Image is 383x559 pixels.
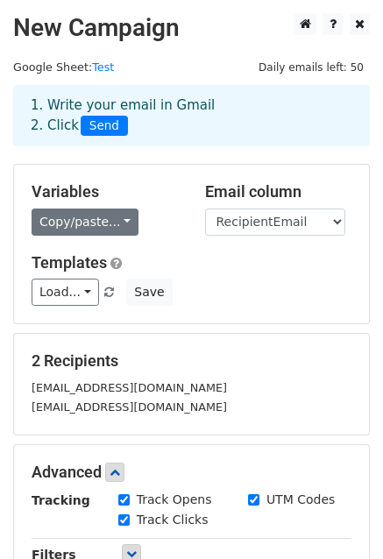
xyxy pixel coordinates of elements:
[32,279,99,306] a: Load...
[295,475,383,559] iframe: Chat Widget
[13,13,370,43] h2: New Campaign
[137,491,212,509] label: Track Opens
[32,463,351,482] h5: Advanced
[252,60,370,74] a: Daily emails left: 50
[92,60,114,74] a: Test
[252,58,370,77] span: Daily emails left: 50
[32,493,90,507] strong: Tracking
[126,279,172,306] button: Save
[32,209,138,236] a: Copy/paste...
[13,60,114,74] small: Google Sheet:
[32,351,351,371] h5: 2 Recipients
[81,116,128,137] span: Send
[32,381,227,394] small: [EMAIL_ADDRESS][DOMAIN_NAME]
[32,182,179,202] h5: Variables
[32,400,227,414] small: [EMAIL_ADDRESS][DOMAIN_NAME]
[32,253,107,272] a: Templates
[266,491,335,509] label: UTM Codes
[18,96,365,136] div: 1. Write your email in Gmail 2. Click
[137,511,209,529] label: Track Clicks
[205,182,352,202] h5: Email column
